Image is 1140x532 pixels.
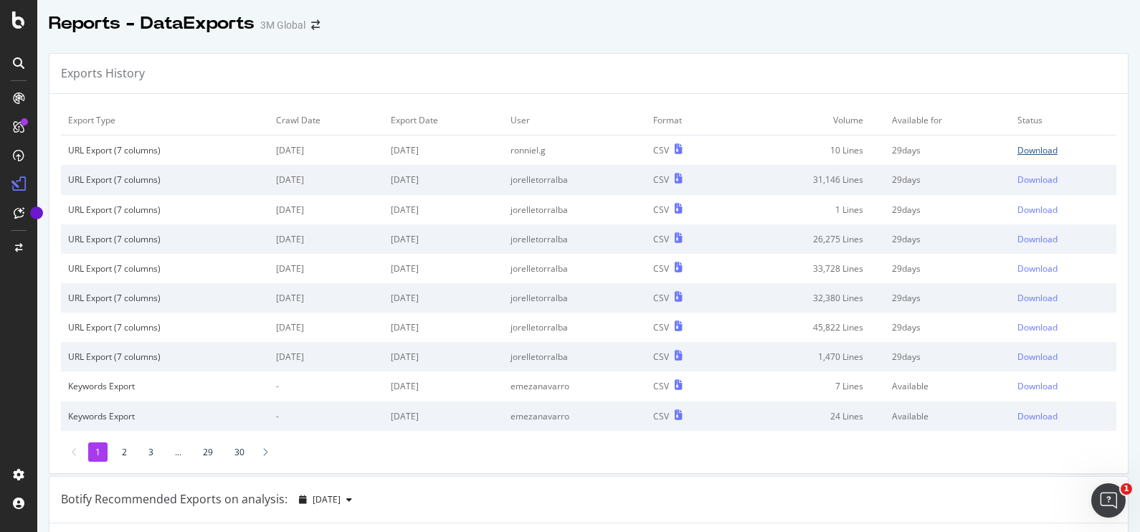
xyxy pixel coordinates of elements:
td: [DATE] [269,313,384,342]
td: emezanavarro [503,371,646,401]
a: Download [1017,174,1109,186]
td: [DATE] [384,224,503,254]
td: jorelletorralba [503,195,646,224]
div: CSV [653,233,669,245]
div: CSV [653,262,669,275]
td: [DATE] [384,165,503,194]
td: jorelletorralba [503,254,646,283]
td: [DATE] [269,342,384,371]
div: URL Export (7 columns) [68,321,262,333]
li: 29 [196,442,220,462]
td: [DATE] [384,254,503,283]
div: Download [1017,262,1058,275]
a: Download [1017,410,1109,422]
td: [DATE] [269,195,384,224]
td: 29 days [885,283,1010,313]
td: 29 days [885,342,1010,371]
td: [DATE] [269,224,384,254]
td: 31,146 Lines [731,165,885,194]
td: [DATE] [269,136,384,166]
iframe: Intercom live chat [1091,483,1126,518]
td: [DATE] [269,165,384,194]
div: Download [1017,174,1058,186]
div: Download [1017,144,1058,156]
td: 26,275 Lines [731,224,885,254]
div: Download [1017,380,1058,392]
div: Available [892,380,1003,392]
div: CSV [653,144,669,156]
td: User [503,105,646,136]
td: Volume [731,105,885,136]
div: CSV [653,410,669,422]
a: Download [1017,144,1109,156]
div: arrow-right-arrow-left [311,20,320,30]
td: 29 days [885,136,1010,166]
div: Reports - DataExports [49,11,255,36]
td: 29 days [885,195,1010,224]
a: Download [1017,233,1109,245]
div: URL Export (7 columns) [68,174,262,186]
td: Export Type [61,105,269,136]
td: 32,380 Lines [731,283,885,313]
td: jorelletorralba [503,224,646,254]
div: 3M Global [260,18,305,32]
td: 29 days [885,313,1010,342]
td: 10 Lines [731,136,885,166]
td: 29 days [885,165,1010,194]
td: 1,470 Lines [731,342,885,371]
td: [DATE] [269,283,384,313]
div: Keywords Export [68,410,262,422]
div: Botify Recommended Exports on analysis: [61,491,288,508]
div: CSV [653,174,669,186]
td: jorelletorralba [503,313,646,342]
div: Download [1017,292,1058,304]
td: [DATE] [384,283,503,313]
td: [DATE] [384,342,503,371]
td: 29 days [885,224,1010,254]
span: 2025 Sep. 7th [313,493,341,505]
div: Keywords Export [68,380,262,392]
td: Available for [885,105,1010,136]
td: 29 days [885,254,1010,283]
li: ... [168,442,189,462]
div: CSV [653,321,669,333]
td: Format [646,105,731,136]
td: 1 Lines [731,195,885,224]
td: ronniel.g [503,136,646,166]
div: URL Export (7 columns) [68,233,262,245]
td: Export Date [384,105,503,136]
td: jorelletorralba [503,283,646,313]
a: Download [1017,351,1109,363]
td: [DATE] [384,136,503,166]
td: jorelletorralba [503,342,646,371]
a: Download [1017,321,1109,333]
td: - [269,402,384,431]
div: Download [1017,410,1058,422]
td: emezanavarro [503,402,646,431]
div: URL Export (7 columns) [68,351,262,363]
td: - [269,371,384,401]
div: Download [1017,233,1058,245]
button: [DATE] [293,488,358,511]
div: URL Export (7 columns) [68,144,262,156]
a: Download [1017,292,1109,304]
div: Available [892,410,1003,422]
div: Exports History [61,65,145,82]
td: Status [1010,105,1116,136]
td: 24 Lines [731,402,885,431]
div: Download [1017,204,1058,216]
td: Crawl Date [269,105,384,136]
td: 33,728 Lines [731,254,885,283]
a: Download [1017,262,1109,275]
td: [DATE] [384,371,503,401]
div: Tooltip anchor [30,206,43,219]
div: CSV [653,351,669,363]
li: 30 [227,442,252,462]
td: [DATE] [384,195,503,224]
li: 3 [141,442,161,462]
td: jorelletorralba [503,165,646,194]
div: Download [1017,351,1058,363]
div: CSV [653,292,669,304]
div: URL Export (7 columns) [68,204,262,216]
td: 7 Lines [731,371,885,401]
